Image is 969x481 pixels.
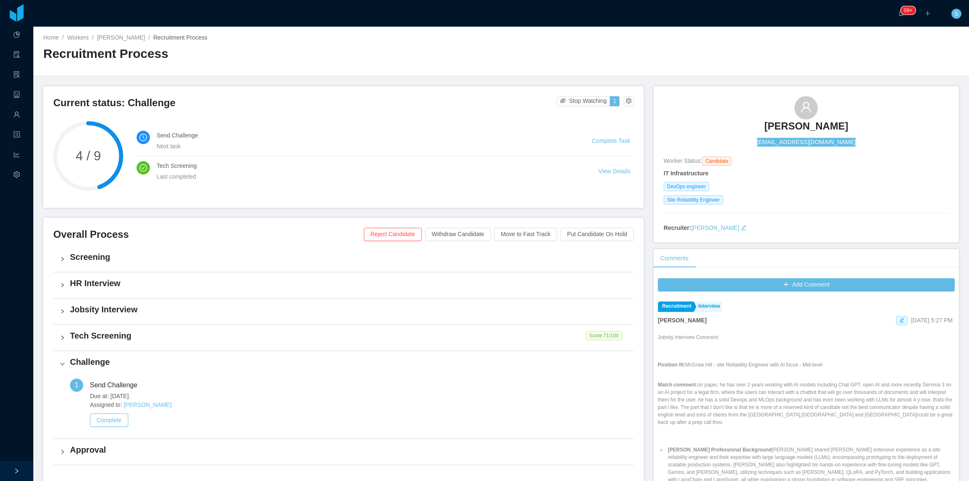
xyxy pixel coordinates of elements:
i: icon: setting [13,167,20,184]
h4: Screening [70,251,627,263]
button: Put Candidate On Hold [560,228,634,241]
strong: [PERSON_NAME] Professional Background [668,447,772,453]
a: icon: robot [13,87,20,104]
h3: Current status: Challenge [53,96,557,110]
strong: Match comment: [658,382,697,388]
a: Workers [67,34,89,41]
i: icon: user [800,101,812,113]
i: icon: line-chart [13,147,20,164]
button: 1 [610,96,620,106]
a: icon: audit [13,47,20,64]
div: icon: rightJobsity Interview [53,299,634,324]
i: icon: check-circle [139,164,147,172]
i: icon: right [60,449,65,454]
button: icon: plusAdd Comment [658,278,955,292]
div: Next task [157,142,572,151]
h3: [PERSON_NAME] [765,120,848,133]
h4: Send Challenge [157,131,572,140]
i: icon: bell [898,10,904,16]
div: icon: rightScreening [53,246,634,272]
h4: HR Interview [70,277,627,289]
strong: [PERSON_NAME] [658,317,707,324]
a: [PERSON_NAME] [691,224,739,231]
button: Complete [90,414,128,427]
i: icon: plus [925,10,931,16]
span: / [148,34,150,41]
a: [PERSON_NAME] [97,34,145,41]
button: icon: setting [624,96,634,106]
span: Score: 71 /100 [586,331,622,340]
a: icon: pie-chart [13,27,20,44]
span: Worker Status: [664,157,702,164]
span: 4 / 9 [53,150,123,162]
div: icon: rightApproval [53,439,634,465]
strong: Position fit: [658,362,685,368]
i: icon: right [60,361,65,366]
a: Complete Task [592,137,630,144]
span: Assigned to: [90,401,627,409]
button: Reject Candidate [364,228,422,241]
a: Recruitment [658,302,693,312]
span: Candidate [702,157,732,166]
div: Comments [654,249,695,268]
a: Complete [90,417,128,424]
h4: Approval [70,444,627,456]
i: icon: edit [741,225,747,231]
div: Send Challenge [90,379,144,392]
span: / [92,34,94,41]
div: Last completed [157,172,578,181]
button: icon: eye-invisibleStop Watching [557,96,610,106]
h4: Tech Screening [157,161,578,170]
h3: Overall Process [53,228,364,241]
div: icon: rightChallenge [53,351,634,377]
strong: Recruiter: [664,224,691,231]
span: [EMAIL_ADDRESS][DOMAIN_NAME] [757,138,856,147]
i: icon: right [60,257,65,262]
button: Withdraw Candidate [425,228,491,241]
h4: Tech Screening [70,330,627,341]
h4: Challenge [70,356,627,368]
p: McGraw Hill - site Reliability Engineer with AI focus - Mid-level [658,361,955,369]
span: [DATE] 5:27 PM [911,317,953,324]
a: View Details [598,168,630,174]
i: icon: right [60,335,65,340]
a: Home [43,34,59,41]
h2: Recruitment Process [43,45,501,62]
div: icon: rightHR Interview [53,272,634,298]
i: icon: edit [899,318,904,323]
span: Recruitment Process [153,34,207,41]
strong: IT Infrastructure [664,170,708,177]
a: icon: profile [13,127,20,144]
a: [PERSON_NAME] [765,120,848,138]
span: / [62,34,64,41]
button: Move to Fast Track [494,228,557,241]
sup: 1211 [901,6,916,15]
h4: Jobsity Interview [70,304,627,315]
p: on paper, he has over 2 years working with AI models including Chat GPT, open AI and more recentl... [658,381,955,426]
i: icon: right [60,309,65,314]
a: Interview [694,302,722,312]
span: Due at: [DATE]. [90,392,627,401]
i: icon: right [60,283,65,288]
a: [PERSON_NAME] [124,401,172,408]
a: icon: user [13,107,20,124]
span: S [954,9,958,19]
span: Site Reliability Engineer [664,195,723,204]
span: DevOps engineer [664,182,709,191]
span: 1 [75,381,79,389]
div: icon: rightTech Screening [53,325,634,351]
i: icon: solution [13,67,20,84]
i: icon: clock-circle [139,134,147,141]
